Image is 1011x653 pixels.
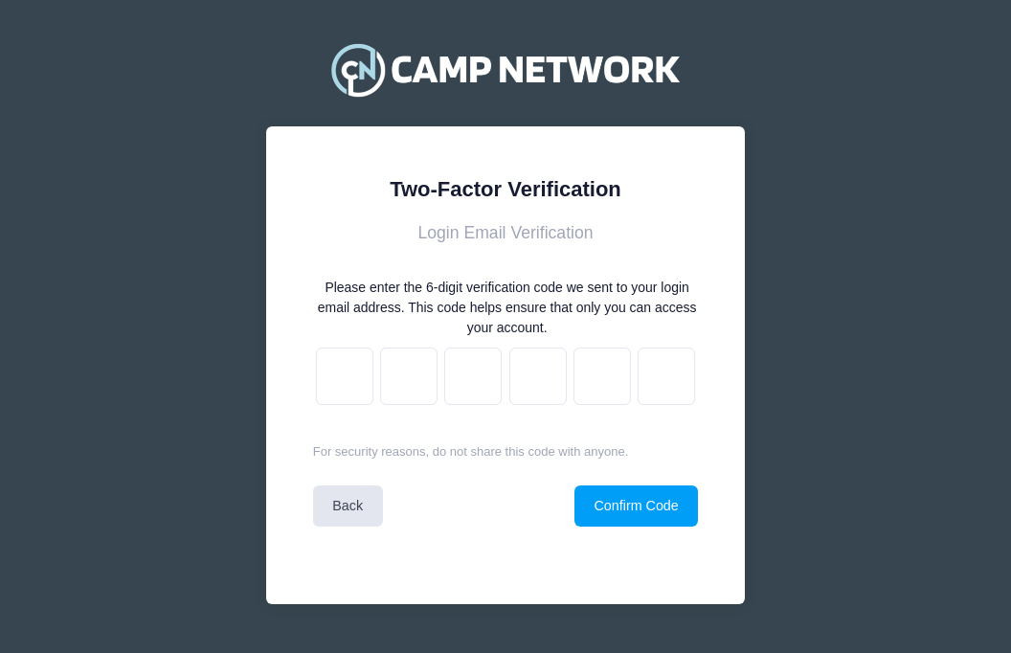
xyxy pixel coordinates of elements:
[313,442,699,462] p: For security reasons, do not share this code with anyone.
[323,32,688,108] img: Camp Network
[574,485,698,527] button: Confirm Code
[313,223,699,243] h3: Login Email Verification
[313,485,383,527] a: Back
[316,278,698,338] div: Please enter the 6-digit verification code we sent to your login email address. This code helps e...
[313,173,699,205] div: Two-Factor Verification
